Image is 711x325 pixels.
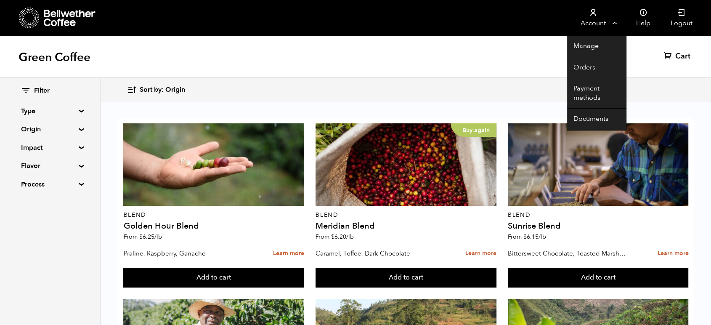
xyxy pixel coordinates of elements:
[316,247,438,260] p: Caramel, Toffee, Dark Chocolate
[34,86,50,96] span: Filter
[123,222,304,230] h4: Golden Hour Blend
[123,212,304,218] p: Blend
[140,85,185,95] span: Sort by: Origin
[567,36,626,57] a: Manage
[123,233,162,241] span: From
[331,233,334,241] span: $
[127,80,185,100] button: Sort by: Origin
[316,233,354,241] span: From
[508,212,689,218] p: Blend
[675,51,690,61] span: Cart
[21,143,79,153] summary: Impact
[21,179,79,189] summary: Process
[123,268,304,288] button: Add to cart
[139,233,142,241] span: $
[451,123,496,137] p: Buy again
[19,50,90,65] h1: Green Coffee
[523,233,546,241] bdi: 6.15
[273,245,304,263] a: Learn more
[123,247,246,260] p: Praline, Raspberry, Ganache
[567,57,626,79] a: Orders
[508,222,689,230] h4: Sunrise Blend
[465,245,496,263] a: Learn more
[316,222,496,230] h4: Meridian Blend
[508,268,689,288] button: Add to cart
[331,233,354,241] bdi: 6.20
[139,233,162,241] bdi: 6.25
[539,233,546,241] span: /lb
[316,123,496,206] a: Buy again
[508,233,546,241] span: From
[316,268,496,288] button: Add to cart
[21,106,79,116] summary: Type
[316,212,496,218] p: Blend
[567,78,626,109] a: Payment methods
[567,109,626,130] a: Documents
[21,161,79,171] summary: Flavor
[346,233,354,241] span: /lb
[523,233,527,241] span: $
[21,124,79,134] summary: Origin
[664,51,692,61] a: Cart
[154,233,162,241] span: /lb
[508,247,631,260] p: Bittersweet Chocolate, Toasted Marshmallow, Candied Orange, Praline
[657,245,688,263] a: Learn more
